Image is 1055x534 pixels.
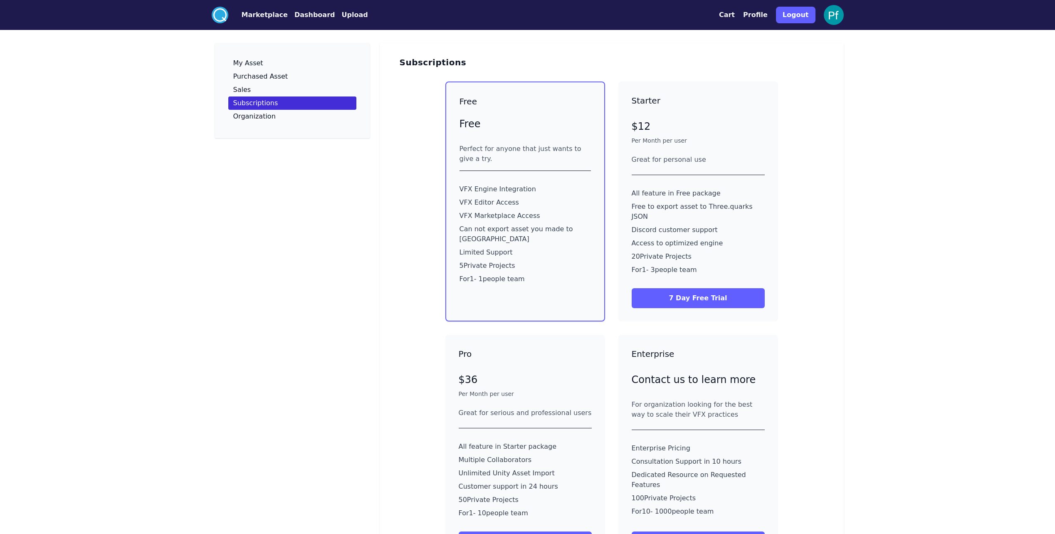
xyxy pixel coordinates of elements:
button: Marketplace [242,10,288,20]
button: Upload [341,10,368,20]
div: Great for personal use [632,155,765,165]
p: 5 Private Projects [460,261,591,271]
p: My Asset [233,60,263,67]
a: Purchased Asset [228,70,356,83]
a: Upload [335,10,368,20]
div: Perfect for anyone that just wants to give a try. [460,144,591,164]
p: Customer support in 24 hours [459,482,592,492]
p: For 1 - 3 people team [632,265,765,275]
button: Logout [776,7,815,23]
div: Great for serious and professional users [459,408,592,418]
h3: Subscriptions [400,57,467,68]
h3: Free [460,96,591,107]
p: 20 Private Projects [632,252,765,262]
a: Dashboard [288,10,335,20]
p: For 1 - 1 people team [460,274,591,284]
a: My Asset [228,57,356,70]
p: For 1 - 10 people team [459,508,592,518]
p: $12 [632,120,765,133]
p: Purchased Asset [233,73,288,80]
button: 7 Day Free Trial [632,288,765,308]
h3: Pro [459,348,592,360]
p: Contact us to learn more [632,373,765,386]
a: Sales [228,83,356,96]
p: Multiple Collaborators [459,455,592,465]
p: All feature in Free package [632,188,765,198]
p: Sales [233,87,251,93]
p: Organization [233,113,276,120]
p: Free to export asset to Three.quarks JSON [632,202,765,222]
p: VFX Marketplace Access [460,211,591,221]
p: Subscriptions [233,100,278,106]
button: Profile [743,10,768,20]
button: Dashboard [294,10,335,20]
p: Per Month per user [632,136,765,145]
p: Enterprise Pricing [632,443,765,453]
p: VFX Engine Integration [460,184,591,194]
a: Marketplace [228,10,288,20]
h3: Starter [632,95,765,106]
p: Access to optimized engine [632,238,765,248]
p: VFX Editor Access [460,198,591,208]
p: Consultation Support in 10 hours [632,457,765,467]
p: Discord customer support [632,225,765,235]
p: For 10 - 1000 people team [632,507,765,517]
p: Free [460,117,591,131]
h3: Enterprise [632,348,765,360]
a: Subscriptions [228,96,356,110]
p: Per Month per user [459,390,592,398]
a: Organization [228,110,356,123]
p: Can not export asset you made to [GEOGRAPHIC_DATA] [460,224,591,244]
p: Unlimited Unity Asset Import [459,468,592,478]
p: 50 Private Projects [459,495,592,505]
div: For organization looking for the best way to scale their VFX practices [632,400,765,420]
p: $36 [459,373,592,386]
a: Logout [776,3,815,27]
button: Cart [719,10,735,20]
p: 100 Private Projects [632,493,765,503]
p: Dedicated Resource on Requested Features [632,470,765,490]
p: All feature in Starter package [459,442,592,452]
img: profile [824,5,844,25]
p: Limited Support [460,247,591,257]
